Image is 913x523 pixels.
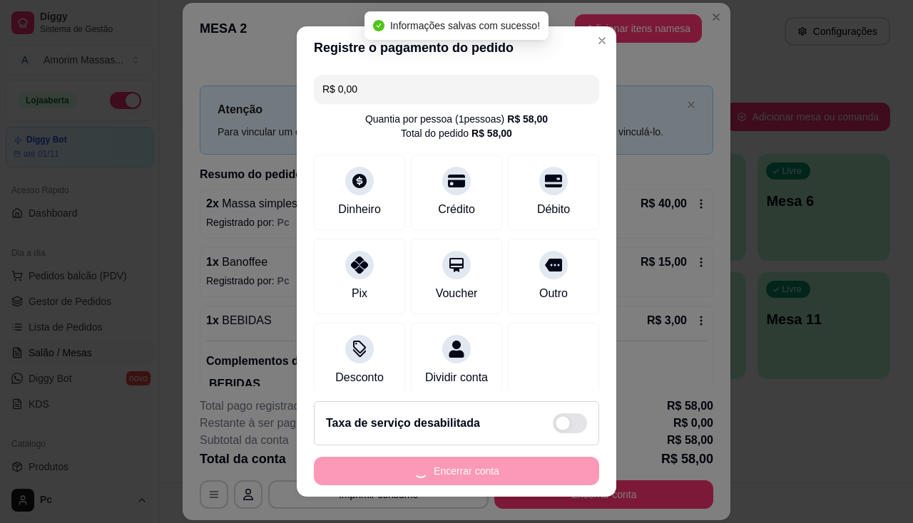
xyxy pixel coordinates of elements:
[401,126,512,140] div: Total do pedido
[352,285,367,302] div: Pix
[326,415,480,432] h2: Taxa de serviço desabilitada
[322,75,591,103] input: Ex.: hambúrguer de cordeiro
[436,285,478,302] div: Voucher
[438,201,475,218] div: Crédito
[390,20,540,31] span: Informações salvas com sucesso!
[507,112,548,126] div: R$ 58,00
[537,201,570,218] div: Débito
[425,369,488,386] div: Dividir conta
[471,126,512,140] div: R$ 58,00
[591,29,613,52] button: Close
[335,369,384,386] div: Desconto
[365,112,548,126] div: Quantia por pessoa ( 1 pessoas)
[297,26,616,69] header: Registre o pagamento do pedido
[373,20,384,31] span: check-circle
[539,285,568,302] div: Outro
[338,201,381,218] div: Dinheiro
